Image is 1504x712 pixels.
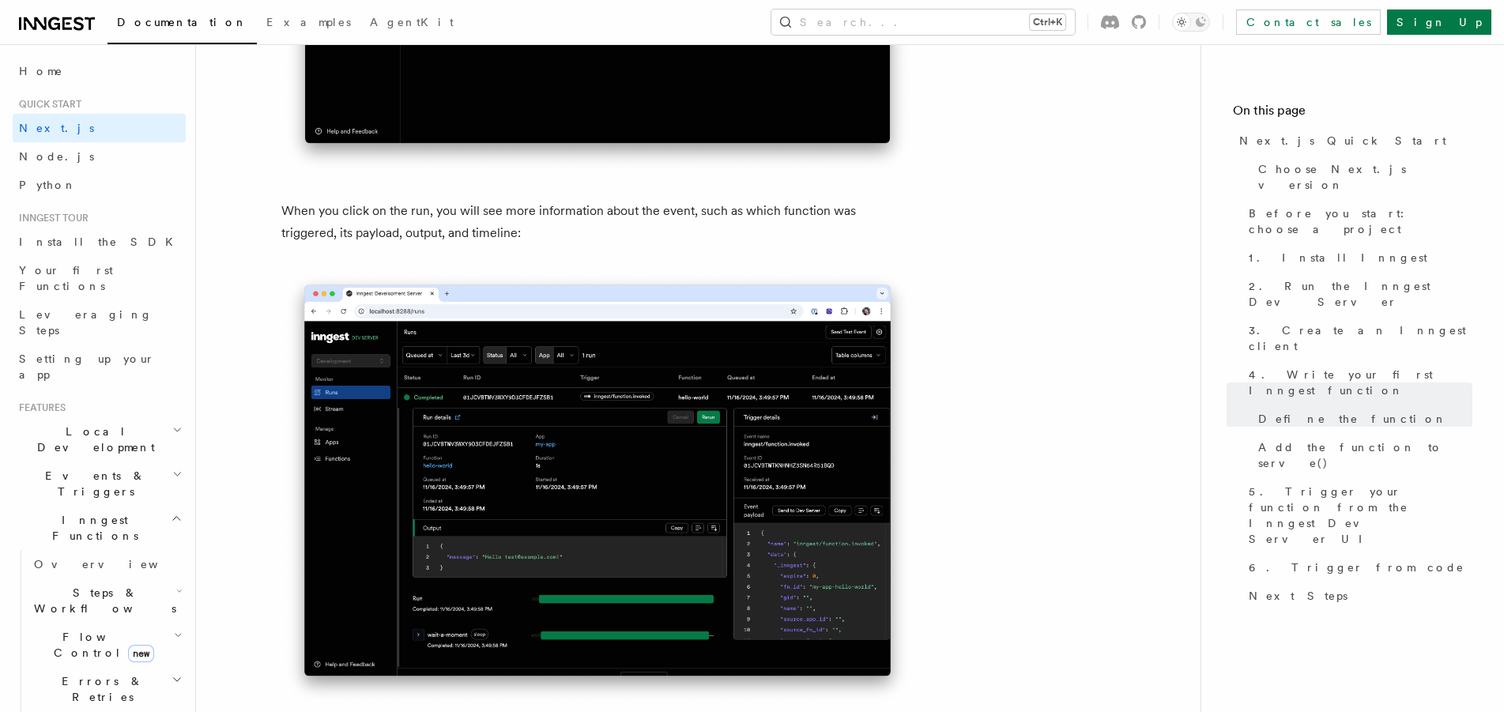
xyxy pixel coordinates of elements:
[13,424,172,455] span: Local Development
[13,461,186,506] button: Events & Triggers
[13,401,66,414] span: Features
[13,345,186,389] a: Setting up your app
[257,5,360,43] a: Examples
[1242,360,1472,405] a: 4. Write your first Inngest function
[1387,9,1491,35] a: Sign Up
[13,142,186,171] a: Node.js
[19,235,183,248] span: Install the SDK
[28,585,176,616] span: Steps & Workflows
[1258,411,1447,427] span: Define the function
[28,629,174,661] span: Flow Control
[28,578,186,623] button: Steps & Workflows
[1252,433,1472,477] a: Add the function to serve()
[13,114,186,142] a: Next.js
[370,16,454,28] span: AgentKit
[1239,133,1446,149] span: Next.js Quick Start
[1242,316,1472,360] a: 3. Create an Inngest client
[1249,205,1472,237] span: Before you start: choose a project
[19,150,94,163] span: Node.js
[1249,278,1472,310] span: 2. Run the Inngest Dev Server
[1249,588,1348,604] span: Next Steps
[1242,243,1472,272] a: 1. Install Inngest
[128,645,154,662] span: new
[771,9,1075,35] button: Search...Ctrl+K
[13,300,186,345] a: Leveraging Steps
[13,171,186,199] a: Python
[107,5,257,44] a: Documentation
[19,179,77,191] span: Python
[1242,272,1472,316] a: 2. Run the Inngest Dev Server
[1242,477,1472,553] a: 5. Trigger your function from the Inngest Dev Server UI
[1252,155,1472,199] a: Choose Next.js version
[1233,101,1472,126] h4: On this page
[13,57,186,85] a: Home
[1249,367,1472,398] span: 4. Write your first Inngest function
[13,98,81,111] span: Quick start
[34,558,197,571] span: Overview
[1236,9,1381,35] a: Contact sales
[13,212,89,224] span: Inngest tour
[1258,439,1472,471] span: Add the function to serve()
[13,468,172,499] span: Events & Triggers
[19,122,94,134] span: Next.js
[1030,14,1065,30] kbd: Ctrl+K
[1242,553,1472,582] a: 6. Trigger from code
[117,16,247,28] span: Documentation
[19,352,155,381] span: Setting up your app
[1172,13,1210,32] button: Toggle dark mode
[281,269,914,706] img: Inngest Dev Server web interface's runs tab with a single completed run expanded
[360,5,463,43] a: AgentKit
[28,623,186,667] button: Flow Controlnew
[281,200,914,244] p: When you click on the run, you will see more information about the event, such as which function ...
[13,256,186,300] a: Your first Functions
[13,228,186,256] a: Install the SDK
[1249,484,1472,547] span: 5. Trigger your function from the Inngest Dev Server UI
[19,264,113,292] span: Your first Functions
[19,63,63,79] span: Home
[13,417,186,461] button: Local Development
[28,673,172,705] span: Errors & Retries
[28,550,186,578] a: Overview
[1233,126,1472,155] a: Next.js Quick Start
[1258,161,1472,193] span: Choose Next.js version
[1249,322,1472,354] span: 3. Create an Inngest client
[13,512,171,544] span: Inngest Functions
[1242,199,1472,243] a: Before you start: choose a project
[19,308,153,337] span: Leveraging Steps
[1249,250,1427,266] span: 1. Install Inngest
[1249,559,1464,575] span: 6. Trigger from code
[1242,582,1472,610] a: Next Steps
[1252,405,1472,433] a: Define the function
[13,506,186,550] button: Inngest Functions
[266,16,351,28] span: Examples
[28,667,186,711] button: Errors & Retries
